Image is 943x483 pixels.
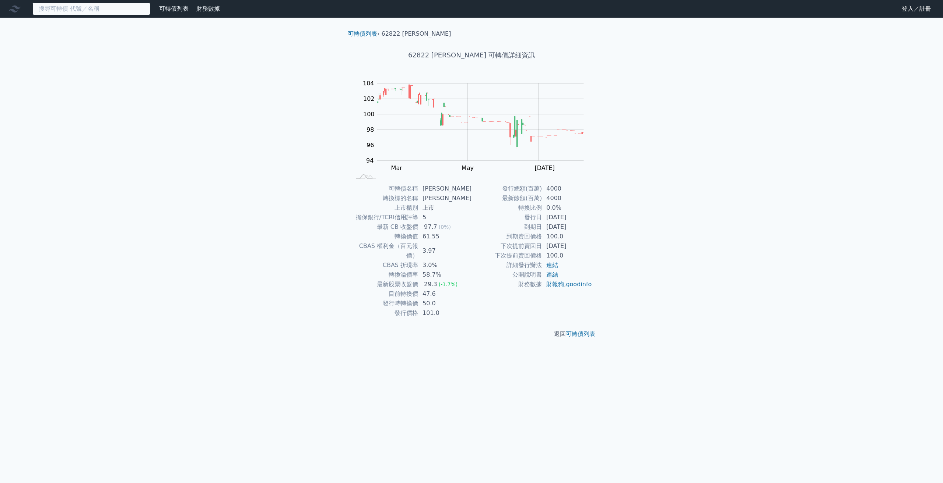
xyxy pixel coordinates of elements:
[418,232,471,241] td: 61.55
[542,184,592,193] td: 4000
[542,280,592,289] td: ,
[351,280,418,289] td: 最新股票收盤價
[359,80,595,171] g: Chart
[896,3,937,15] a: 登入／註冊
[351,184,418,193] td: 可轉債名稱
[418,213,471,222] td: 5
[418,299,471,308] td: 50.0
[418,260,471,270] td: 3.0%
[342,330,601,338] p: 返回
[418,308,471,318] td: 101.0
[351,299,418,308] td: 發行時轉換價
[418,203,471,213] td: 上市
[348,30,377,37] a: 可轉債列表
[363,80,374,87] tspan: 104
[32,3,150,15] input: 搜尋可轉債 代號／名稱
[471,232,542,241] td: 到期賣回價格
[471,270,542,280] td: 公開說明書
[196,5,220,12] a: 財務數據
[546,281,564,288] a: 財報狗
[542,222,592,232] td: [DATE]
[351,203,418,213] td: 上市櫃別
[351,270,418,280] td: 轉換溢價率
[351,308,418,318] td: 發行價格
[471,184,542,193] td: 發行總額(百萬)
[351,260,418,270] td: CBAS 折現率
[391,164,403,171] tspan: Mar
[471,251,542,260] td: 下次提前賣回價格
[542,203,592,213] td: 0.0%
[546,262,558,269] a: 連結
[418,184,471,193] td: [PERSON_NAME]
[363,111,375,118] tspan: 100
[462,164,474,171] tspan: May
[367,142,374,149] tspan: 96
[342,50,601,60] h1: 62822 [PERSON_NAME] 可轉債詳細資訊
[363,95,375,102] tspan: 102
[351,213,418,222] td: 擔保銀行/TCRI信用評等
[348,29,379,38] li: ›
[542,232,592,241] td: 100.0
[471,222,542,232] td: 到期日
[351,232,418,241] td: 轉換價值
[351,241,418,260] td: CBAS 權利金（百元報價）
[418,193,471,203] td: [PERSON_NAME]
[439,281,458,287] span: (-1.7%)
[471,260,542,270] td: 詳細發行辦法
[566,281,592,288] a: goodinfo
[471,213,542,222] td: 發行日
[351,289,418,299] td: 目前轉換價
[471,193,542,203] td: 最新餘額(百萬)
[418,289,471,299] td: 47.6
[542,213,592,222] td: [DATE]
[418,270,471,280] td: 58.7%
[566,330,595,337] a: 可轉債列表
[546,271,558,278] a: 連結
[351,222,418,232] td: 最新 CB 收盤價
[351,193,418,203] td: 轉換標的名稱
[423,280,439,289] div: 29.3
[366,157,374,164] tspan: 94
[471,280,542,289] td: 財務數據
[542,241,592,251] td: [DATE]
[418,241,471,260] td: 3.97
[382,29,451,38] li: 62822 [PERSON_NAME]
[535,164,555,171] tspan: [DATE]
[423,222,439,232] div: 97.7
[471,241,542,251] td: 下次提前賣回日
[159,5,189,12] a: 可轉債列表
[471,203,542,213] td: 轉換比例
[542,251,592,260] td: 100.0
[542,193,592,203] td: 4000
[439,224,451,230] span: (0%)
[367,126,374,133] tspan: 98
